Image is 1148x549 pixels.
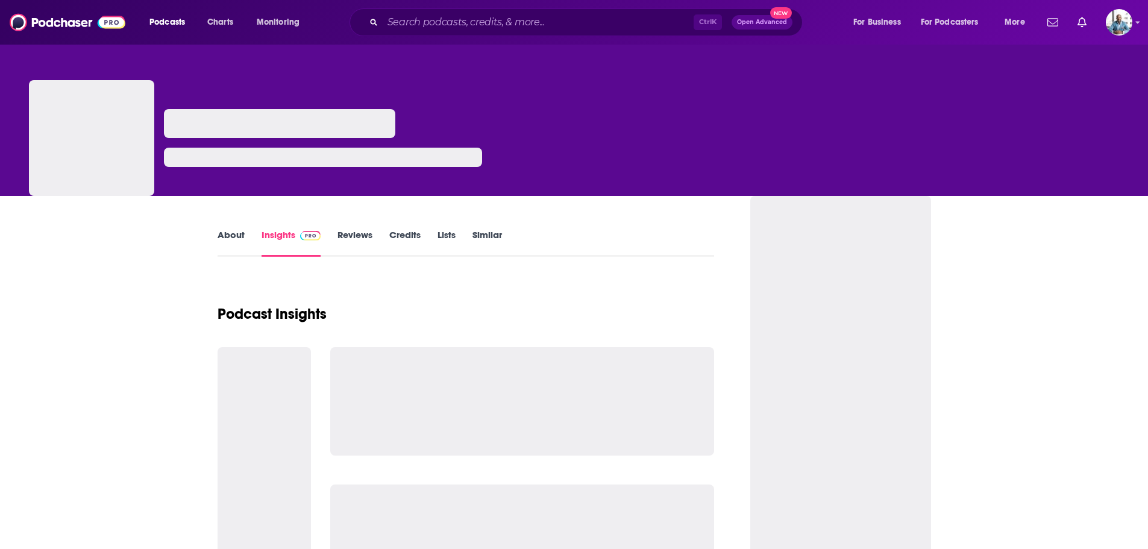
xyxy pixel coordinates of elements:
[472,229,502,257] a: Similar
[262,229,321,257] a: InsightsPodchaser Pro
[1073,12,1091,33] a: Show notifications dropdown
[10,11,125,34] img: Podchaser - Follow, Share and Rate Podcasts
[149,14,185,31] span: Podcasts
[737,19,787,25] span: Open Advanced
[300,231,321,240] img: Podchaser Pro
[207,14,233,31] span: Charts
[996,13,1040,32] button: open menu
[389,229,421,257] a: Credits
[337,229,372,257] a: Reviews
[199,13,240,32] a: Charts
[1005,14,1025,31] span: More
[770,7,792,19] span: New
[732,15,792,30] button: Open AdvancedNew
[218,305,327,323] h1: Podcast Insights
[845,13,916,32] button: open menu
[438,229,456,257] a: Lists
[1043,12,1063,33] a: Show notifications dropdown
[853,14,901,31] span: For Business
[1106,9,1132,36] img: User Profile
[921,14,979,31] span: For Podcasters
[248,13,315,32] button: open menu
[361,8,814,36] div: Search podcasts, credits, & more...
[1106,9,1132,36] span: Logged in as BoldlyGo
[1106,9,1132,36] button: Show profile menu
[218,229,245,257] a: About
[257,14,300,31] span: Monitoring
[694,14,722,30] span: Ctrl K
[913,13,996,32] button: open menu
[141,13,201,32] button: open menu
[383,13,694,32] input: Search podcasts, credits, & more...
